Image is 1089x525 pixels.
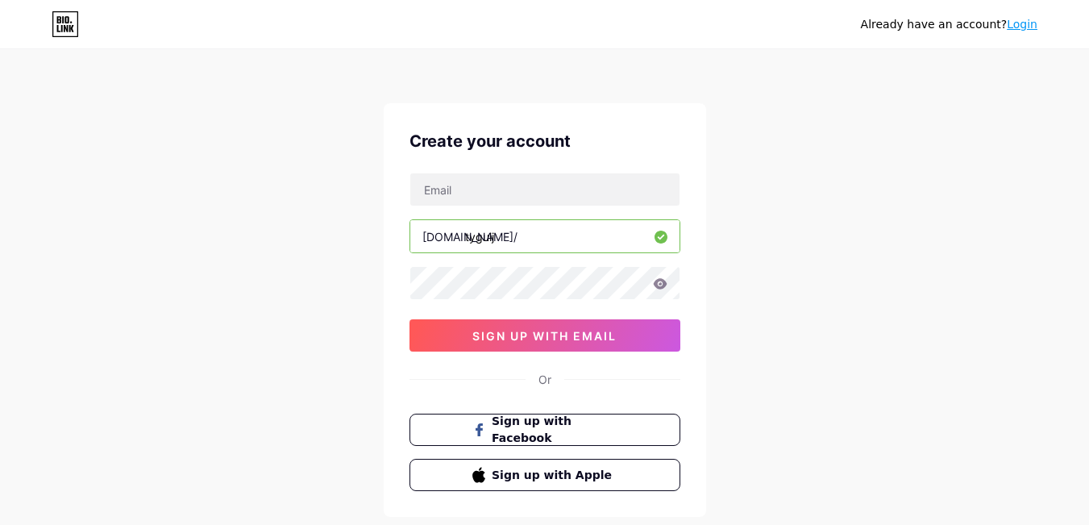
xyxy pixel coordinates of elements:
div: Create your account [409,129,680,153]
span: sign up with email [472,329,617,343]
button: Sign up with Facebook [409,414,680,446]
div: [DOMAIN_NAME]/ [422,228,517,245]
input: username [410,220,680,252]
span: Sign up with Facebook [492,413,617,447]
div: Or [538,371,551,388]
button: sign up with email [409,319,680,352]
span: Sign up with Apple [492,467,617,484]
div: Already have an account? [861,16,1037,33]
a: Login [1007,18,1037,31]
button: Sign up with Apple [409,459,680,491]
input: Email [410,173,680,206]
